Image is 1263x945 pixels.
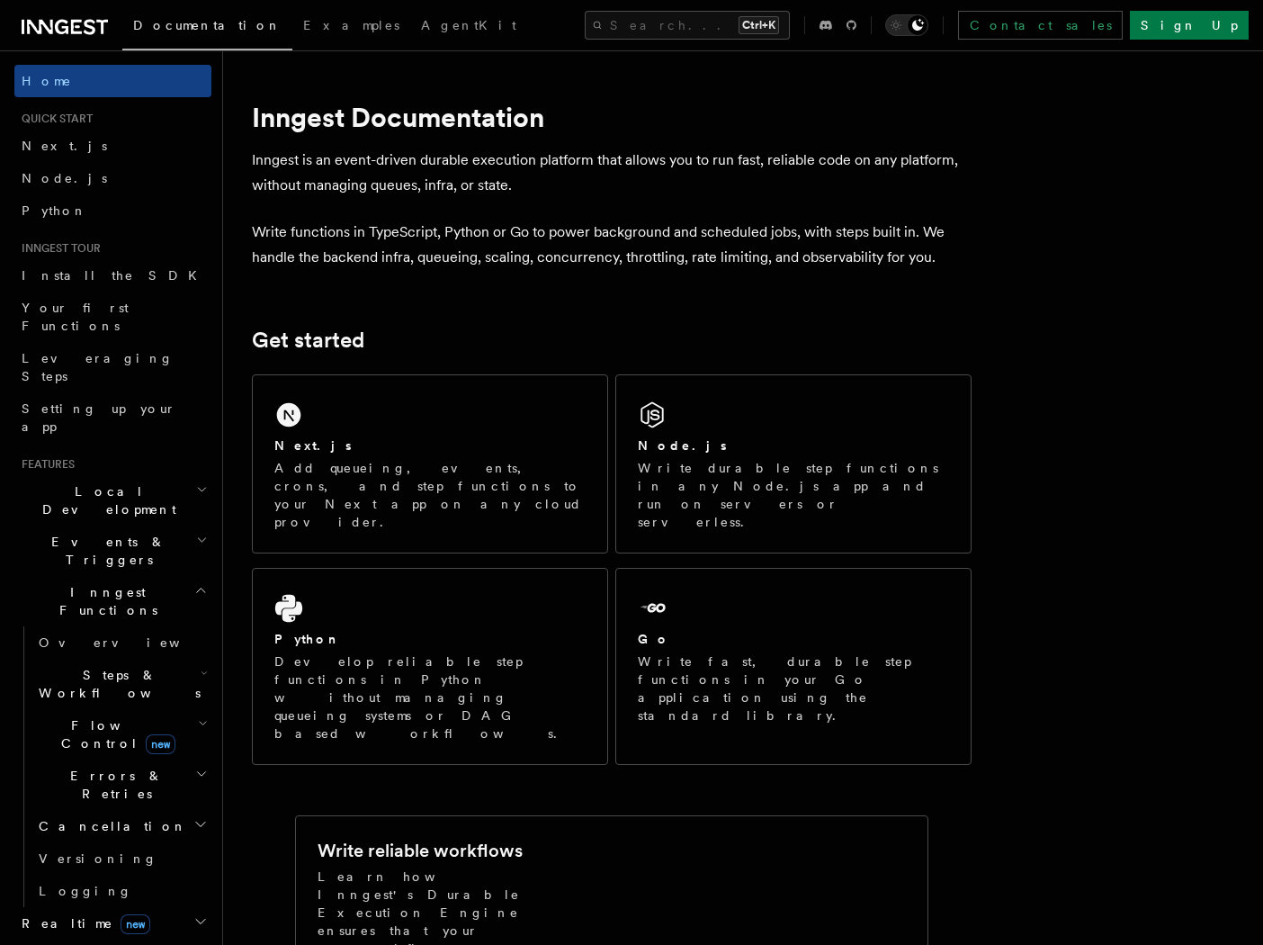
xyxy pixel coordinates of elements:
span: Local Development [14,482,196,518]
a: AgentKit [410,5,527,49]
a: Examples [292,5,410,49]
a: Sign Up [1130,11,1249,40]
span: Inngest tour [14,241,101,256]
span: Node.js [22,171,107,185]
a: Contact sales [958,11,1123,40]
span: Realtime [14,914,150,932]
a: PythonDevelop reliable step functions in Python without managing queueing systems or DAG based wo... [252,568,608,765]
button: Events & Triggers [14,526,211,576]
a: Logging [31,875,211,907]
a: GoWrite fast, durable step functions in your Go application using the standard library. [615,568,972,765]
h2: Go [638,630,670,648]
span: Next.js [22,139,107,153]
a: Leveraging Steps [14,342,211,392]
span: Features [14,457,75,472]
a: Overview [31,626,211,659]
p: Write durable step functions in any Node.js app and run on servers or serverless. [638,459,949,531]
a: Python [14,194,211,227]
h2: Python [274,630,341,648]
span: Your first Functions [22,301,129,333]
span: Python [22,203,87,218]
span: Logging [39,884,132,898]
span: Home [22,72,72,90]
span: new [121,914,150,934]
span: Documentation [133,18,282,32]
div: Inngest Functions [14,626,211,907]
span: Setting up your app [22,401,176,434]
span: new [146,734,175,754]
p: Write fast, durable step functions in your Go application using the standard library. [638,652,949,724]
button: Local Development [14,475,211,526]
span: Leveraging Steps [22,351,174,383]
a: Next.js [14,130,211,162]
span: Quick start [14,112,93,126]
button: Steps & Workflows [31,659,211,709]
p: Write functions in TypeScript, Python or Go to power background and scheduled jobs, with steps bu... [252,220,972,270]
kbd: Ctrl+K [739,16,779,34]
span: Events & Triggers [14,533,196,569]
span: Versioning [39,851,157,866]
h1: Inngest Documentation [252,101,972,133]
a: Get started [252,328,364,353]
span: Inngest Functions [14,583,194,619]
p: Add queueing, events, crons, and step functions to your Next app on any cloud provider. [274,459,586,531]
span: AgentKit [421,18,516,32]
span: Steps & Workflows [31,666,201,702]
a: Home [14,65,211,97]
button: Cancellation [31,810,211,842]
a: Node.jsWrite durable step functions in any Node.js app and run on servers or serverless. [615,374,972,553]
button: Realtimenew [14,907,211,940]
button: Search...Ctrl+K [585,11,790,40]
span: Examples [303,18,399,32]
h2: Next.js [274,436,352,454]
p: Develop reliable step functions in Python without managing queueing systems or DAG based workflows. [274,652,586,742]
span: Cancellation [31,817,187,835]
span: Flow Control [31,716,198,752]
button: Toggle dark mode [885,14,928,36]
button: Flow Controlnew [31,709,211,760]
p: Inngest is an event-driven durable execution platform that allows you to run fast, reliable code ... [252,148,972,198]
a: Node.js [14,162,211,194]
a: Your first Functions [14,292,211,342]
h2: Node.js [638,436,727,454]
a: Setting up your app [14,392,211,443]
span: Overview [39,635,224,650]
button: Inngest Functions [14,576,211,626]
a: Install the SDK [14,259,211,292]
a: Next.jsAdd queueing, events, crons, and step functions to your Next app on any cloud provider. [252,374,608,553]
button: Errors & Retries [31,760,211,810]
span: Errors & Retries [31,767,195,803]
a: Documentation [122,5,292,50]
a: Versioning [31,842,211,875]
h2: Write reliable workflows [318,838,523,863]
span: Install the SDK [22,268,208,283]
